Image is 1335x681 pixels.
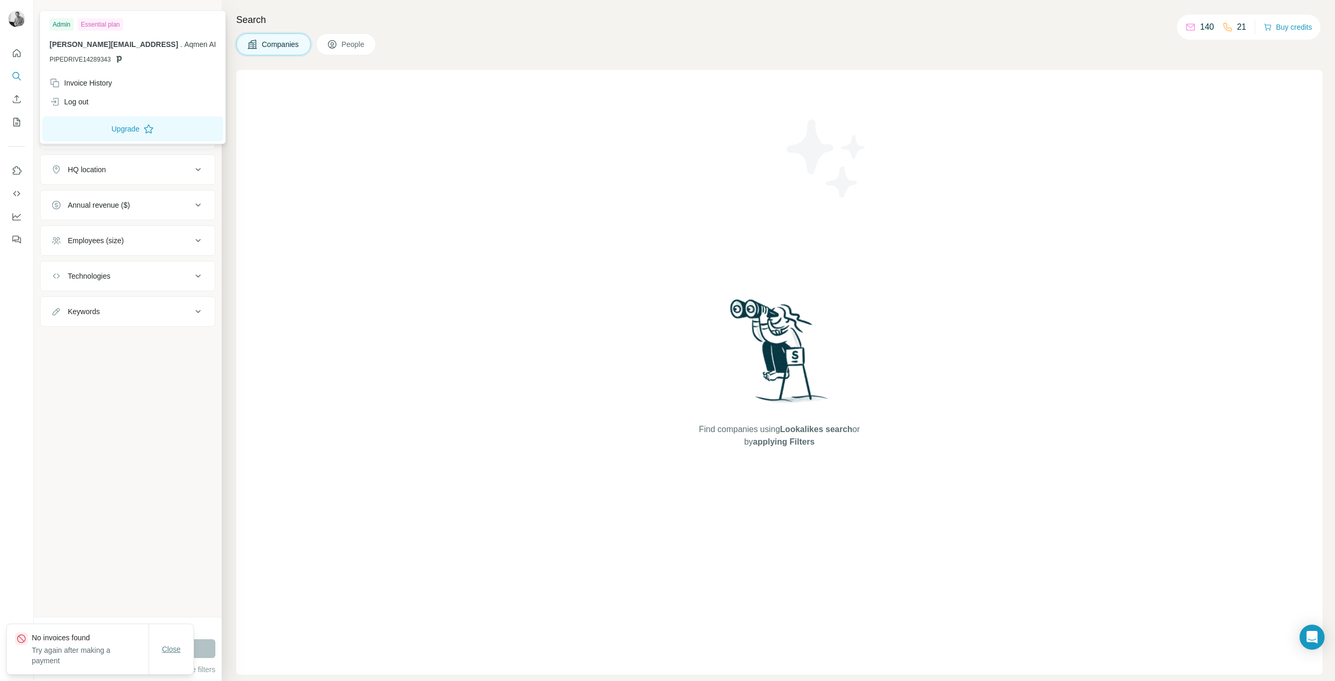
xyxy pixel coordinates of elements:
[8,184,25,203] button: Use Surfe API
[40,9,73,19] div: New search
[780,112,873,206] img: Surfe Illustration - Stars
[8,67,25,86] button: Search
[41,157,215,182] button: HQ location
[1200,21,1214,33] p: 140
[68,164,106,175] div: HQ location
[1237,21,1246,33] p: 21
[8,161,25,180] button: Use Surfe on LinkedIn
[8,230,25,249] button: Feedback
[8,90,25,109] button: Enrich CSV
[8,44,25,63] button: Quick start
[181,6,222,22] button: Hide
[1264,20,1312,34] button: Buy credits
[262,39,300,50] span: Companies
[50,40,178,49] span: [PERSON_NAME][EMAIL_ADDRESS]
[42,116,223,141] button: Upgrade
[342,39,366,50] span: People
[41,228,215,253] button: Employees (size)
[68,306,100,317] div: Keywords
[41,264,215,289] button: Technologies
[780,425,853,434] span: Lookalikes search
[162,644,181,654] span: Close
[8,207,25,226] button: Dashboard
[236,13,1322,27] h4: Search
[753,437,815,446] span: applying Filters
[8,10,25,27] img: Avatar
[50,78,112,88] div: Invoice History
[1300,625,1325,650] div: Open Intercom Messenger
[50,55,111,64] span: PIPEDRIVE14289343
[50,97,89,107] div: Log out
[32,632,149,643] p: No invoices found
[78,18,123,31] div: Essential plan
[50,18,74,31] div: Admin
[32,645,149,666] p: Try again after making a payment
[180,40,183,49] span: .
[8,113,25,132] button: My lists
[41,193,215,218] button: Annual revenue ($)
[155,640,188,659] button: Close
[696,423,863,448] span: Find companies using or by
[41,299,215,324] button: Keywords
[68,271,111,281] div: Technologies
[68,235,124,246] div: Employees (size)
[184,40,216,49] span: Aqmen AI
[68,200,130,210] div: Annual revenue ($)
[725,296,834,413] img: Surfe Illustration - Woman searching with binoculars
